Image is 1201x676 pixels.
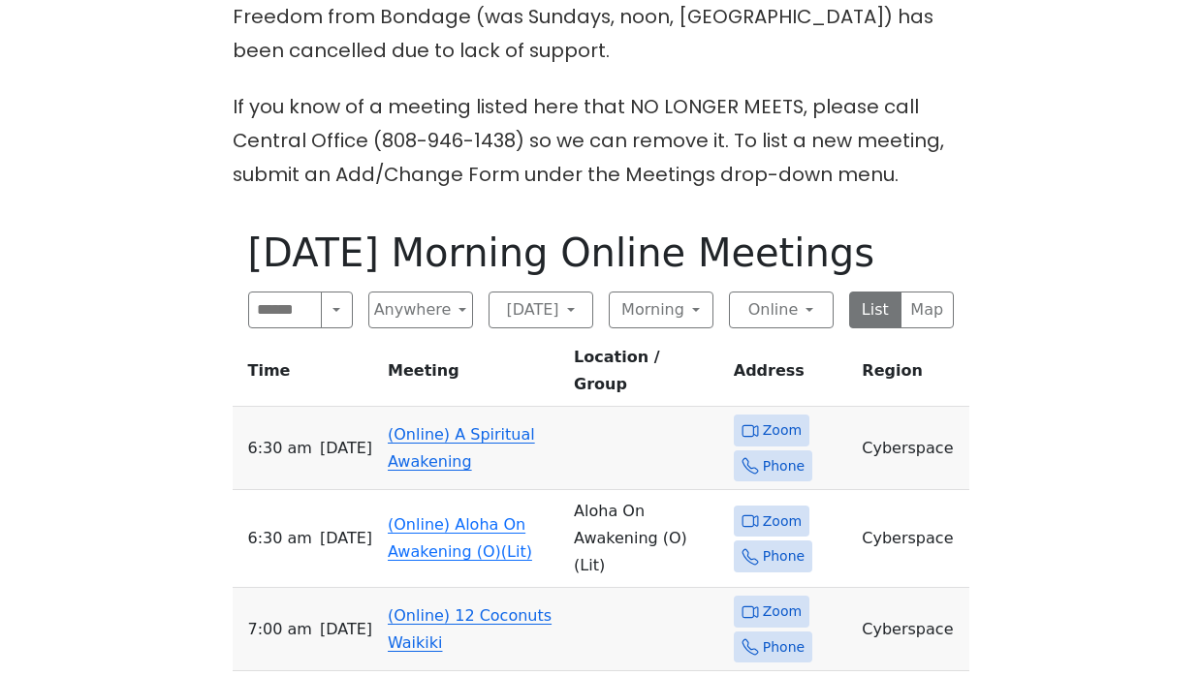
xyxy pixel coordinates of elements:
[763,454,805,478] span: Phone
[248,616,312,643] span: 7:00 AM
[901,292,954,328] button: Map
[854,490,968,588] td: Cyberspace
[388,606,552,652] a: (Online) 12 Coconuts Waikiki
[233,90,969,191] p: If you know of a meeting listed here that NO LONGER MEETS, please call Central Office (808-946-14...
[380,344,566,407] th: Meeting
[726,344,855,407] th: Address
[248,525,312,552] span: 6:30 AM
[566,344,726,407] th: Location / Group
[320,616,372,643] span: [DATE]
[763,635,805,660] span: Phone
[566,490,726,588] td: Aloha On Awakening (O) (Lit)
[248,435,312,462] span: 6:30 AM
[320,435,372,462] span: [DATE]
[849,292,902,328] button: List
[321,292,352,328] button: Search
[248,230,954,276] h1: [DATE] Morning Online Meetings
[729,292,834,328] button: Online
[763,544,805,568] span: Phone
[609,292,713,328] button: Morning
[320,525,372,552] span: [DATE]
[489,292,593,328] button: [DATE]
[368,292,473,328] button: Anywhere
[763,599,802,624] span: Zoom
[233,344,381,407] th: Time
[248,292,323,328] input: Search
[763,509,802,534] span: Zoom
[854,588,968,671] td: Cyberspace
[854,344,968,407] th: Region
[388,515,532,561] a: (Online) Aloha On Awakening (O)(Lit)
[854,407,968,490] td: Cyberspace
[388,425,535,471] a: (Online) A Spiritual Awakening
[763,418,802,443] span: Zoom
